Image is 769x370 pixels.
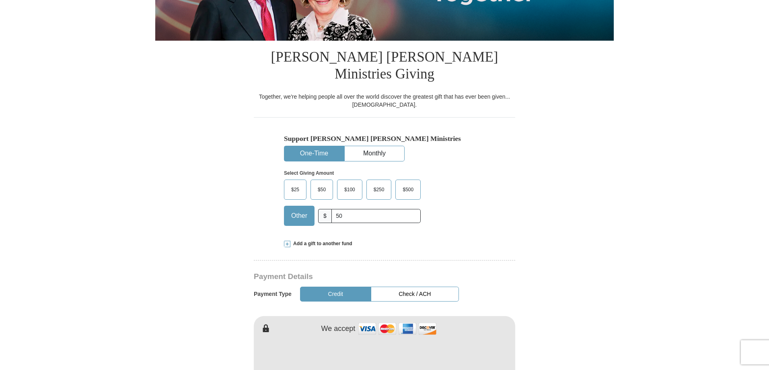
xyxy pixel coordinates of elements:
span: $250 [370,184,389,196]
button: Check / ACH [371,287,459,302]
h3: Payment Details [254,272,459,281]
button: Monthly [345,146,404,161]
input: Other Amount [331,209,421,223]
h5: Payment Type [254,291,292,298]
span: $100 [340,184,359,196]
h1: [PERSON_NAME] [PERSON_NAME] Ministries Giving [254,41,515,93]
img: credit cards accepted [357,320,438,337]
span: Add a gift to another fund [290,240,352,247]
span: $25 [287,184,303,196]
button: Credit [300,287,371,302]
div: Together, we're helping people all over the world discover the greatest gift that has ever been g... [254,93,515,109]
h5: Support [PERSON_NAME] [PERSON_NAME] Ministries [284,134,485,143]
span: Other [287,210,311,222]
span: $ [318,209,332,223]
span: $50 [314,184,330,196]
button: One-Time [284,146,344,161]
span: $500 [399,184,417,196]
strong: Select Giving Amount [284,170,334,176]
h4: We accept [321,325,356,333]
